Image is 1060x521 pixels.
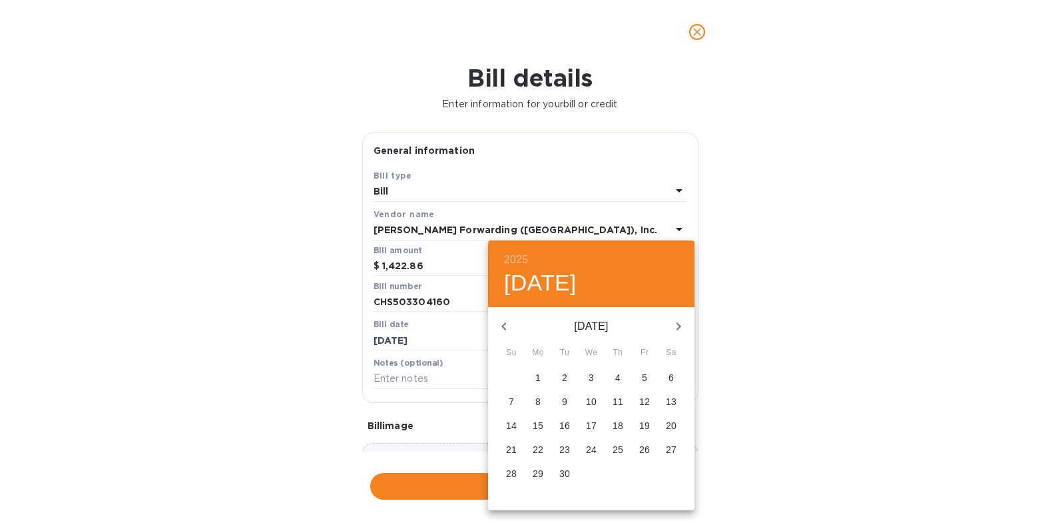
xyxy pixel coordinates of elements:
button: 3 [579,366,603,390]
button: 12 [633,390,657,414]
p: 14 [506,419,517,432]
span: Tu [553,346,577,360]
p: 2 [562,371,567,384]
p: 4 [615,371,621,384]
button: 19 [633,414,657,438]
button: 21 [499,438,523,462]
button: 14 [499,414,523,438]
p: 7 [509,395,514,408]
span: We [579,346,603,360]
button: 30 [553,462,577,486]
button: 16 [553,414,577,438]
p: 19 [639,419,650,432]
button: 25 [606,438,630,462]
p: 8 [535,395,541,408]
p: 15 [533,419,543,432]
p: 6 [668,371,674,384]
p: 13 [666,395,676,408]
button: 9 [553,390,577,414]
p: 26 [639,443,650,456]
span: Mo [526,346,550,360]
p: 18 [613,419,623,432]
p: 29 [533,467,543,480]
p: 21 [506,443,517,456]
p: 12 [639,395,650,408]
span: Sa [659,346,683,360]
span: Th [606,346,630,360]
p: 28 [506,467,517,480]
button: 4 [606,366,630,390]
p: 27 [666,443,676,456]
p: 9 [562,395,567,408]
button: 22 [526,438,550,462]
button: 20 [659,414,683,438]
p: 3 [589,371,594,384]
button: 24 [579,438,603,462]
button: 7 [499,390,523,414]
button: 2025 [504,251,528,269]
p: 17 [586,419,597,432]
span: Su [499,346,523,360]
button: 13 [659,390,683,414]
p: 1 [535,371,541,384]
button: 27 [659,438,683,462]
button: 18 [606,414,630,438]
p: 23 [559,443,570,456]
button: 10 [579,390,603,414]
p: 20 [666,419,676,432]
button: 23 [553,438,577,462]
button: 11 [606,390,630,414]
p: 16 [559,419,570,432]
p: 24 [586,443,597,456]
p: [DATE] [520,318,662,334]
button: 2 [553,366,577,390]
button: 8 [526,390,550,414]
p: 10 [586,395,597,408]
button: 6 [659,366,683,390]
button: 5 [633,366,657,390]
p: 30 [559,467,570,480]
button: [DATE] [504,269,577,297]
button: 1 [526,366,550,390]
button: 15 [526,414,550,438]
button: 26 [633,438,657,462]
button: 17 [579,414,603,438]
button: 29 [526,462,550,486]
p: 11 [613,395,623,408]
p: 22 [533,443,543,456]
span: Fr [633,346,657,360]
button: 28 [499,462,523,486]
p: 5 [642,371,647,384]
p: 25 [613,443,623,456]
